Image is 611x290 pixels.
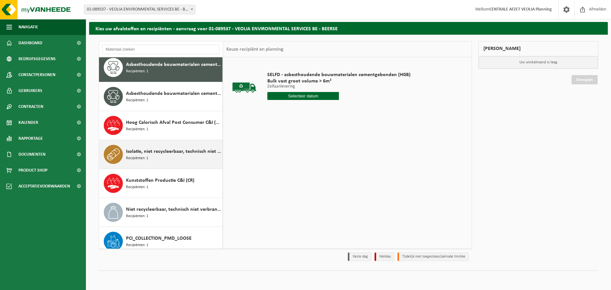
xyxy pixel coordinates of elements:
[18,162,47,178] span: Product Shop
[89,22,608,34] h2: Kies uw afvalstoffen en recipiënten - aanvraag voor 01-089537 - VEOLIA ENVIRONMENTAL SERVICES BE ...
[18,19,38,35] span: Navigatie
[18,178,70,194] span: Acceptatievoorwaarden
[99,227,223,256] button: PCI_COLLECTION_PMD_LOOSE Recipiënten: 1
[126,235,192,242] span: PCI_COLLECTION_PMD_LOOSE
[489,7,552,12] strong: CENTRALE AFZET VEOLIA Planning
[126,148,221,155] span: Isolatie, niet recycleerbaar, technisch niet verbrandbaar (brandbaar)
[267,78,411,84] span: Bulk vast groot volume > 6m³
[126,155,148,161] span: Recipiënten: 1
[18,83,42,99] span: Gebruikers
[267,72,411,78] span: SELFD - asbesthoudende bouwmaterialen cementgebonden (HGB)
[102,45,220,54] input: Materiaal zoeken
[126,119,221,126] span: Hoog Calorisch Afval Post Consumer C&I (CR)
[348,252,371,261] li: Vaste dag
[84,5,195,14] span: 01-089537 - VEOLIA ENVIRONMENTAL SERVICES BE - BEERSE
[18,115,38,131] span: Kalender
[18,146,46,162] span: Documenten
[126,206,221,213] span: Niet recycleerbaar, technisch niet verbrandbaar afval (brandbaar)
[478,41,599,56] div: [PERSON_NAME]
[99,140,223,169] button: Isolatie, niet recycleerbaar, technisch niet verbrandbaar (brandbaar) Recipiënten: 1
[267,84,411,89] p: Zelfaanlevering
[18,131,43,146] span: Rapportage
[397,252,469,261] li: Tijdelijk niet toegestaan/période limitée
[126,126,148,132] span: Recipiënten: 1
[18,51,56,67] span: Bedrijfsgegevens
[479,56,598,68] p: Uw winkelmand is leeg
[126,242,148,248] span: Recipiënten: 1
[126,184,148,190] span: Recipiënten: 1
[18,67,55,83] span: Contactpersonen
[126,90,221,97] span: Asbesthoudende bouwmaterialen cementgebonden met isolatie(hechtgebonden)
[126,68,148,74] span: Recipiënten: 1
[18,35,42,51] span: Dashboard
[18,99,43,115] span: Contracten
[99,53,223,82] button: Asbesthoudende bouwmaterialen cementgebonden (hechtgebonden) Recipiënten: 1
[375,252,394,261] li: Holiday
[126,213,148,219] span: Recipiënten: 1
[126,61,221,68] span: Asbesthoudende bouwmaterialen cementgebonden (hechtgebonden)
[99,198,223,227] button: Niet recycleerbaar, technisch niet verbrandbaar afval (brandbaar) Recipiënten: 1
[267,92,339,100] input: Selecteer datum
[126,177,194,184] span: Kunststoffen Productie C&I (CR)
[223,41,287,57] div: Keuze recipiënt en planning
[99,111,223,140] button: Hoog Calorisch Afval Post Consumer C&I (CR) Recipiënten: 1
[126,97,148,103] span: Recipiënten: 1
[572,75,598,84] a: Doorgaan
[99,169,223,198] button: Kunststoffen Productie C&I (CR) Recipiënten: 1
[99,82,223,111] button: Asbesthoudende bouwmaterialen cementgebonden met isolatie(hechtgebonden) Recipiënten: 1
